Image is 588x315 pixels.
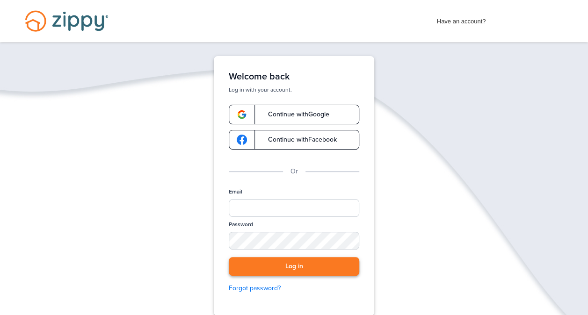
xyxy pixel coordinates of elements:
span: Have an account? [437,12,486,27]
a: google-logoContinue withFacebook [229,130,359,150]
p: Or [290,166,298,177]
a: Forgot password? [229,283,359,294]
a: google-logoContinue withGoogle [229,105,359,124]
h1: Welcome back [229,71,359,82]
label: Email [229,188,242,196]
img: google-logo [237,135,247,145]
p: Log in with your account. [229,86,359,93]
button: Log in [229,257,359,276]
input: Password [229,232,359,249]
input: Email [229,199,359,217]
span: Continue with Facebook [259,136,337,143]
span: Continue with Google [259,111,329,118]
img: google-logo [237,109,247,120]
label: Password [229,221,253,229]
